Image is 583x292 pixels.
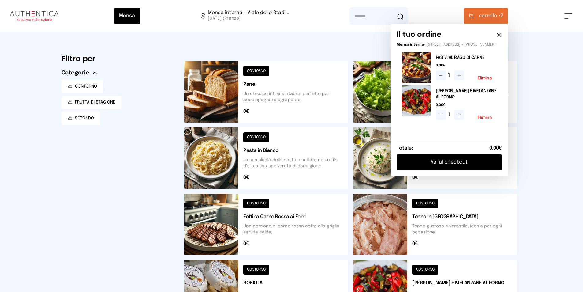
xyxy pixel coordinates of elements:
[62,69,89,77] span: Categorie
[448,72,452,79] span: 1
[436,63,497,68] span: 0.00€
[397,145,413,152] h6: Totale:
[436,55,497,61] h2: PASTA AL RAGU' DI CARNE
[62,80,103,93] button: CONTORNO
[208,15,289,21] span: [DATE] (Pranzo)
[489,145,502,152] span: 0.00€
[62,112,100,125] button: SECONDO
[10,11,59,21] img: logo.8f33a47.png
[75,83,97,89] span: CONTORNO
[436,88,497,100] h2: [PERSON_NAME] E MELANZANE AL FORNO
[448,111,452,119] span: 1
[436,103,497,108] span: 0.00€
[464,8,508,24] button: carrello •2
[478,76,492,80] button: Elimina
[402,85,431,116] img: media
[479,12,500,20] span: carrello •
[62,54,174,64] h6: Filtra per
[397,43,424,47] span: Mensa interna
[479,12,503,20] span: 2
[397,42,502,47] p: - [STREET_ADDRESS] - [PHONE_NUMBER]
[397,30,442,40] h6: Il tuo ordine
[114,8,140,24] button: Mensa
[402,52,431,83] img: media
[75,99,115,105] span: FRUTTA DI STAGIONE
[75,115,94,121] span: SECONDO
[62,96,121,109] button: FRUTTA DI STAGIONE
[62,69,97,77] button: Categorie
[478,116,492,120] button: Elimina
[208,10,289,21] span: Viale dello Stadio, 77, 05100 Terni TR, Italia
[397,154,502,170] button: Vai al checkout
